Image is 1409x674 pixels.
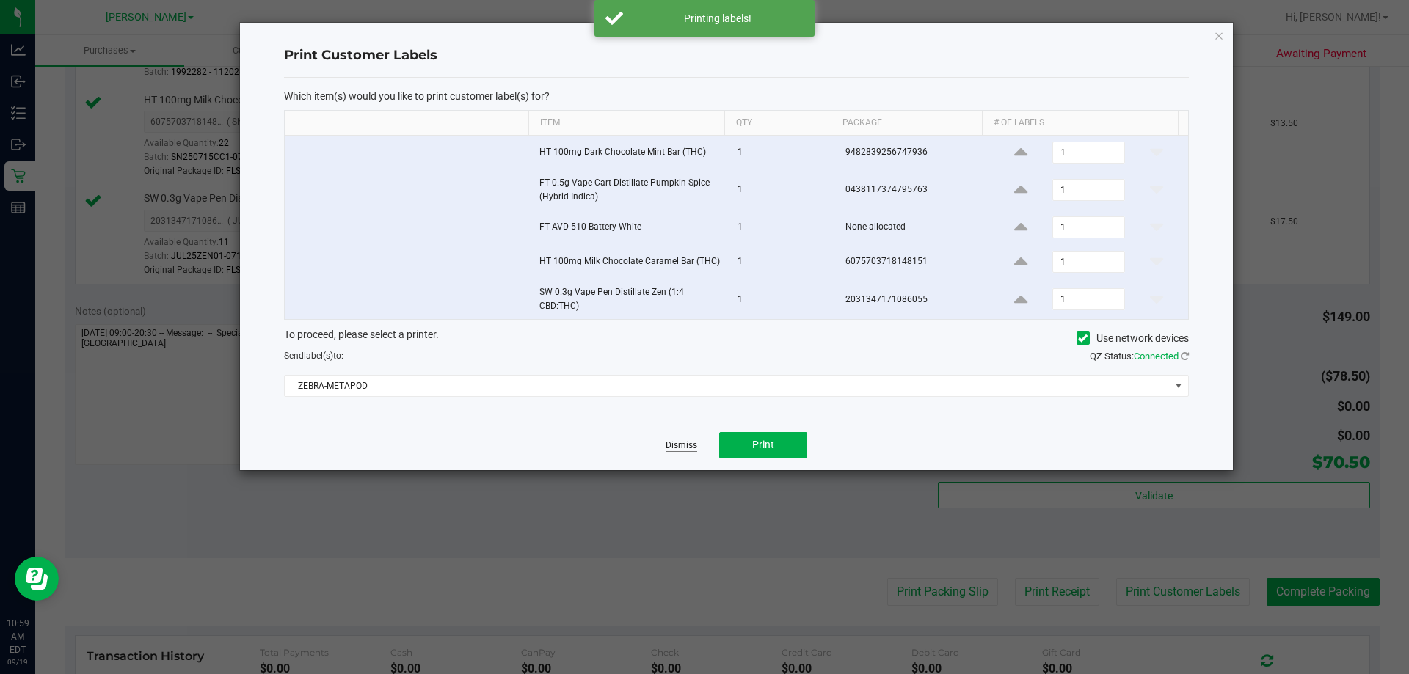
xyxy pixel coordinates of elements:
td: 1 [729,210,837,245]
td: SW 0.3g Vape Pen Distillate Zen (1:4 CBD:THC) [531,279,729,319]
td: 6075703718148151 [837,245,990,279]
span: Send to: [284,351,343,361]
label: Use network devices [1077,331,1189,346]
td: FT AVD 510 Battery White [531,210,729,245]
td: 9482839256747936 [837,136,990,170]
td: None allocated [837,210,990,245]
span: ZEBRA-METAPOD [285,376,1170,396]
span: label(s) [304,351,333,361]
td: FT 0.5g Vape Cart Distillate Pumpkin Spice (Hybrid-Indica) [531,170,729,210]
td: 2031347171086055 [837,279,990,319]
th: Item [528,111,724,136]
span: QZ Status: [1090,351,1189,362]
td: 1 [729,170,837,210]
td: HT 100mg Milk Chocolate Caramel Bar (THC) [531,245,729,279]
iframe: Resource center [15,557,59,601]
td: 1 [729,136,837,170]
p: Which item(s) would you like to print customer label(s) for? [284,89,1189,103]
button: Print [719,432,807,458]
span: Print [752,439,774,450]
div: Printing labels! [631,11,804,26]
td: 0438117374795763 [837,170,990,210]
a: Dismiss [666,439,697,452]
th: # of labels [982,111,1178,136]
h4: Print Customer Labels [284,46,1189,65]
th: Qty [724,111,831,136]
td: 1 [729,245,837,279]
td: HT 100mg Dark Chocolate Mint Bar (THC) [531,136,729,170]
div: To proceed, please select a printer. [273,327,1200,349]
th: Package [831,111,982,136]
span: Connected [1134,351,1179,362]
td: 1 [729,279,837,319]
